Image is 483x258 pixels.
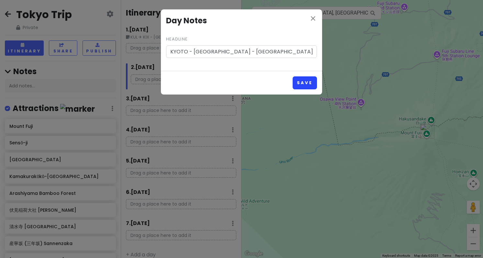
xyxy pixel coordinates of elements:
[293,76,317,89] button: Save
[309,15,317,24] button: Close
[309,15,317,22] i: close
[166,36,187,42] label: Headline
[166,45,317,58] input: For example, a certain neighborhood
[166,15,317,27] h4: Day Notes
